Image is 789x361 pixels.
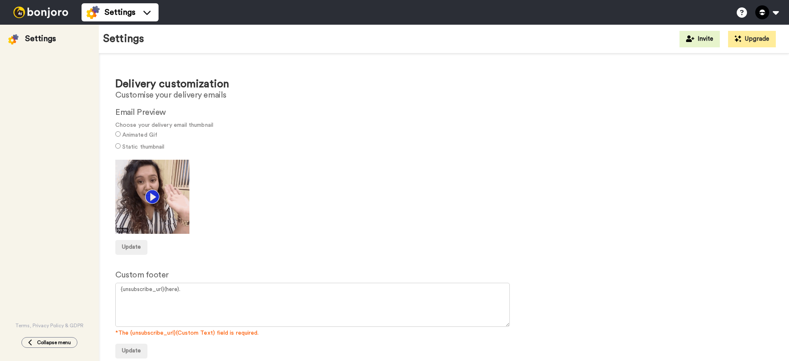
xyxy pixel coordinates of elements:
button: Update [115,240,147,255]
img: c713b795-656f-4edb-9759-2201f17354ac.gif [115,160,189,234]
label: Animated Gif [122,131,157,140]
h1: Settings [103,33,144,45]
img: settings-colored.svg [8,34,19,44]
span: Collapse menu [37,339,71,346]
span: Choose your delivery email thumbnail [115,121,773,130]
textarea: {unsubscribe_url}(here). [115,283,510,327]
span: Update [122,348,141,354]
span: Update [122,244,141,250]
span: *The {unsubscribe_url}(Custom Text) field is required. [115,329,773,338]
div: Settings [25,33,56,44]
h1: Delivery customization [115,78,773,90]
img: bj-logo-header-white.svg [10,7,72,18]
label: Custom footer [115,269,169,281]
span: Settings [105,7,135,18]
h2: Customise your delivery emails [115,91,773,100]
img: settings-colored.svg [86,6,100,19]
button: Update [115,344,147,359]
h2: Email Preview [115,108,773,117]
label: Static thumbnail [122,143,164,151]
button: Invite [679,31,720,47]
button: Upgrade [728,31,776,47]
button: Collapse menu [21,337,77,348]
